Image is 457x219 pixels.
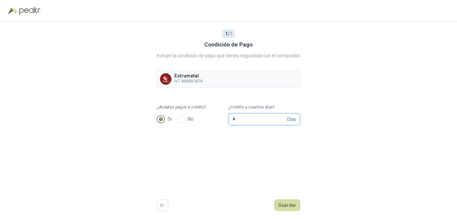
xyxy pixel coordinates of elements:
b: 805007674 [181,79,203,84]
img: Peakr [19,7,40,15]
h3: Condición de Pago [204,40,253,49]
p: Estrumetal [174,73,203,78]
label: ¿Crédito a cuantos días? [229,104,300,111]
span: Si [165,115,174,123]
span: Días [287,114,296,125]
p: NIT [174,78,203,85]
span: No [185,115,196,123]
span: / 1 [225,30,232,37]
p: Incluye la condición de pago que tienes negociada con el comprador [157,52,300,59]
label: ¿Aceptas pagos a crédito? [157,104,229,111]
b: 1 [225,31,228,36]
img: Logo [8,7,17,14]
button: Guardar [274,199,300,211]
img: Company Logo [160,73,171,85]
